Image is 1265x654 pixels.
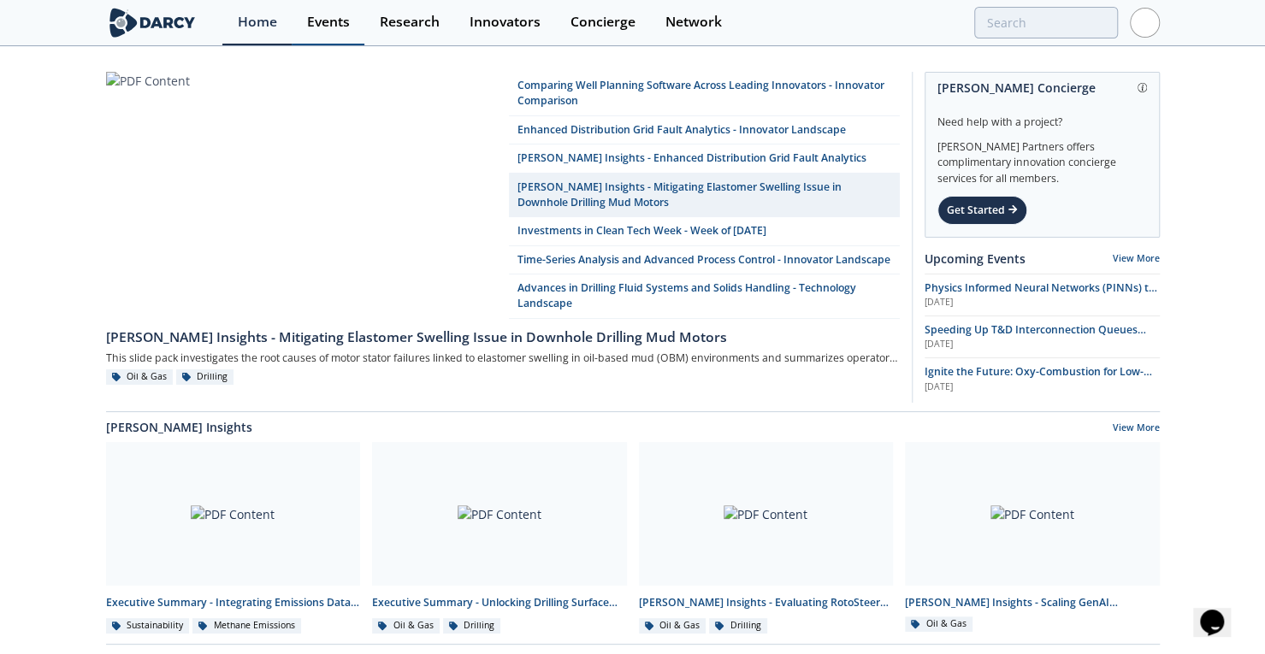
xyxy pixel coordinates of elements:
[937,196,1027,225] div: Get Started
[1138,83,1147,92] img: information.svg
[106,369,174,385] div: Oil & Gas
[1193,586,1248,637] iframe: chat widget
[1113,421,1160,437] a: View More
[925,338,1160,351] div: [DATE]
[899,442,1166,634] a: PDF Content [PERSON_NAME] Insights - Scaling GenAI Benchmark Oil & Gas
[470,15,541,29] div: Innovators
[380,15,440,29] div: Research
[509,72,900,116] a: Comparing Well Planning Software Across Leading Innovators - Innovator Comparison
[106,8,199,38] img: logo-wide.svg
[937,130,1147,186] div: [PERSON_NAME] Partners offers complimentary innovation concierge services for all members.
[509,144,900,173] a: [PERSON_NAME] Insights - Enhanced Distribution Grid Fault Analytics
[639,618,706,633] div: Oil & Gas
[192,618,301,633] div: Methane Emissions
[925,380,1160,394] div: [DATE]
[509,246,900,274] a: Time-Series Analysis and Advanced Process Control - Innovator Landscape
[925,280,1160,309] a: Physics Informed Neural Networks (PINNs) to Accelerate Subsurface Scenario Analysis [DATE]
[709,618,767,633] div: Drilling
[176,369,234,385] div: Drilling
[366,442,633,634] a: PDF Content Executive Summary - Unlocking Drilling Surface Equipment Reliability through IoT and ...
[106,319,900,348] a: [PERSON_NAME] Insights - Mitigating Elastomer Swelling Issue in Downhole Drilling Mud Motors
[925,296,1160,309] div: [DATE]
[905,595,1160,610] div: [PERSON_NAME] Insights - Scaling GenAI Benchmark
[106,348,900,369] div: This slide pack investigates the root causes of motor stator failures linked to elastomer swellin...
[925,364,1152,394] span: Ignite the Future: Oxy-Combustion for Low-Carbon Power
[639,595,894,610] div: [PERSON_NAME] Insights - Evaluating RotoSteer Tool Performance for Long Lateral Applications
[509,116,900,144] a: Enhanced Distribution Grid Fault Analytics - Innovator Landscape
[106,327,900,348] div: [PERSON_NAME] Insights - Mitigating Elastomer Swelling Issue in Downhole Drilling Mud Motors
[509,217,900,245] a: Investments in Clean Tech Week - Week of [DATE]
[925,322,1146,352] span: Speeding Up T&D Interconnection Queues with Enhanced Software Solutions
[925,250,1026,268] a: Upcoming Events
[925,280,1157,310] span: Physics Informed Neural Networks (PINNs) to Accelerate Subsurface Scenario Analysis
[925,322,1160,351] a: Speeding Up T&D Interconnection Queues with Enhanced Software Solutions [DATE]
[106,418,252,436] a: [PERSON_NAME] Insights
[106,595,361,610] div: Executive Summary - Integrating Emissions Data for Compliance and Operational Action
[937,103,1147,130] div: Need help with a project?
[443,618,501,633] div: Drilling
[372,595,627,610] div: Executive Summary - Unlocking Drilling Surface Equipment Reliability through IoT and Predictive A...
[106,618,190,633] div: Sustainability
[925,364,1160,393] a: Ignite the Future: Oxy-Combustion for Low-Carbon Power [DATE]
[633,442,900,634] a: PDF Content [PERSON_NAME] Insights - Evaluating RotoSteer Tool Performance for Long Lateral Appli...
[905,616,972,632] div: Oil & Gas
[974,7,1118,38] input: Advanced Search
[238,15,277,29] div: Home
[509,174,900,218] a: [PERSON_NAME] Insights - Mitigating Elastomer Swelling Issue in Downhole Drilling Mud Motors
[100,442,367,634] a: PDF Content Executive Summary - Integrating Emissions Data for Compliance and Operational Action ...
[1113,252,1160,264] a: View More
[509,274,900,319] a: Advances in Drilling Fluid Systems and Solids Handling - Technology Landscape
[570,15,635,29] div: Concierge
[1130,8,1160,38] img: Profile
[665,15,722,29] div: Network
[937,73,1147,103] div: [PERSON_NAME] Concierge
[307,15,350,29] div: Events
[372,618,440,633] div: Oil & Gas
